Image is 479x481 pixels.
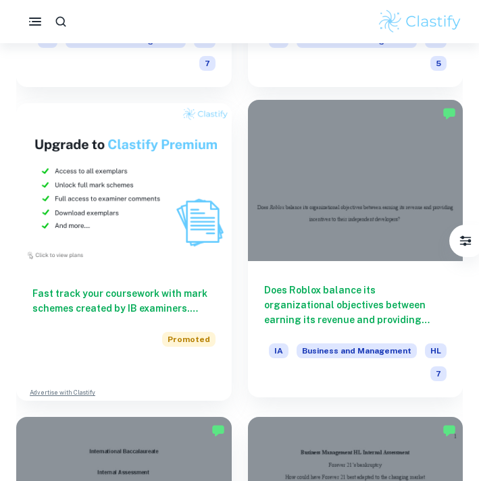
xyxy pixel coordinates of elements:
[452,227,479,254] button: Filter
[443,107,456,120] img: Marked
[30,388,95,397] a: Advertise with Clastify
[199,56,216,71] span: 7
[248,103,463,401] a: Does Roblox balance its organizational objectives between earning its revenue and providing incen...
[264,283,447,327] h6: Does Roblox balance its organizational objectives between earning its revenue and providing incen...
[297,343,417,358] span: Business and Management
[377,8,463,35] img: Clastify logo
[16,103,232,264] img: Thumbnail
[430,56,447,71] span: 5
[162,332,216,347] span: Promoted
[443,424,456,437] img: Marked
[32,286,216,316] h6: Fast track your coursework with mark schemes created by IB examiners. Upgrade now
[269,343,288,358] span: IA
[211,424,225,437] img: Marked
[430,366,447,381] span: 7
[425,343,447,358] span: HL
